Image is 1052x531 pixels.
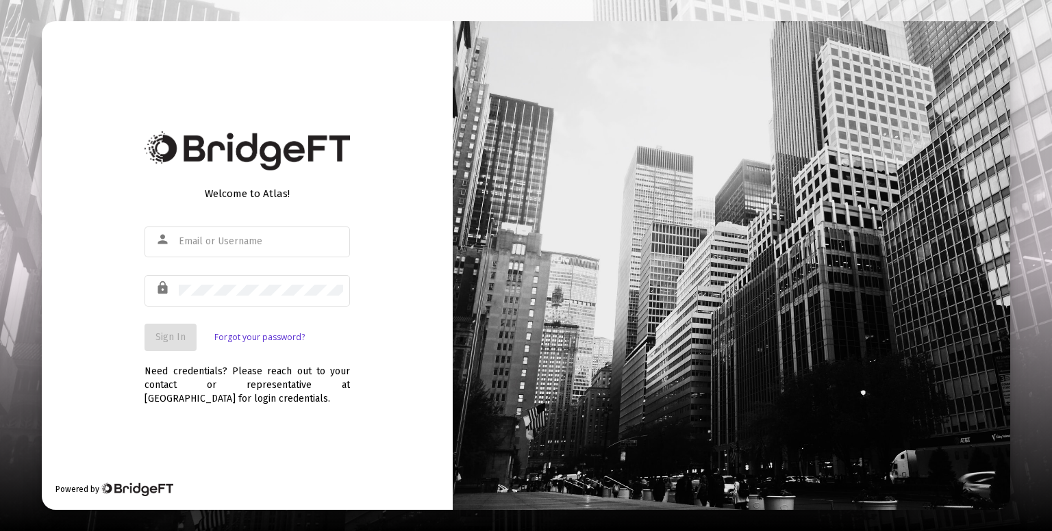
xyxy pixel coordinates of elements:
div: Powered by [55,482,173,496]
mat-icon: lock [155,280,172,296]
img: Bridge Financial Technology Logo [101,482,173,496]
input: Email or Username [179,236,343,247]
span: Sign In [155,331,186,343]
button: Sign In [145,324,197,351]
img: Bridge Financial Technology Logo [145,131,350,170]
mat-icon: person [155,231,172,248]
div: Welcome to Atlas! [145,187,350,200]
div: Need credentials? Please reach out to your contact or representative at [GEOGRAPHIC_DATA] for log... [145,351,350,406]
a: Forgot your password? [214,331,305,344]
